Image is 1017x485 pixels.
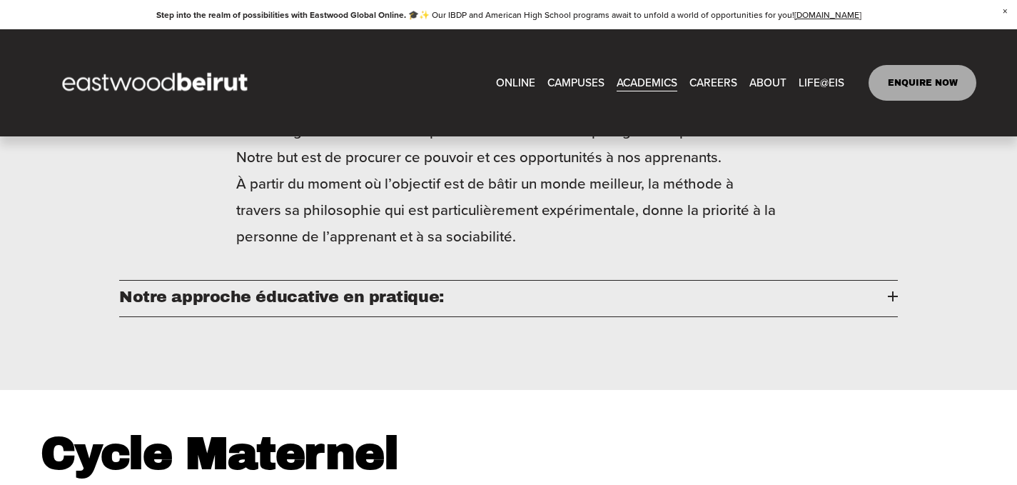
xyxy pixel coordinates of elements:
[119,288,888,306] span: Notre approche éducative en pratique:
[799,73,844,93] span: LIFE@EIS
[496,72,535,94] a: ONLINE
[41,46,273,119] img: EastwoodIS Global Site
[794,9,861,21] a: [DOMAIN_NAME]
[617,72,677,94] a: folder dropdown
[869,65,976,101] a: ENQUIRE NOW
[547,73,604,93] span: CAMPUSES
[689,72,737,94] a: CAREERS
[749,72,786,94] a: folder dropdown
[617,73,677,93] span: ACADEMICS
[799,72,844,94] a: folder dropdown
[119,4,898,280] div: Le Programme Primaire en bref:
[547,72,604,94] a: folder dropdown
[41,429,398,478] strong: Cycle Maternel
[119,281,898,316] button: Notre approche éducative en pratique:
[749,73,786,93] span: ABOUT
